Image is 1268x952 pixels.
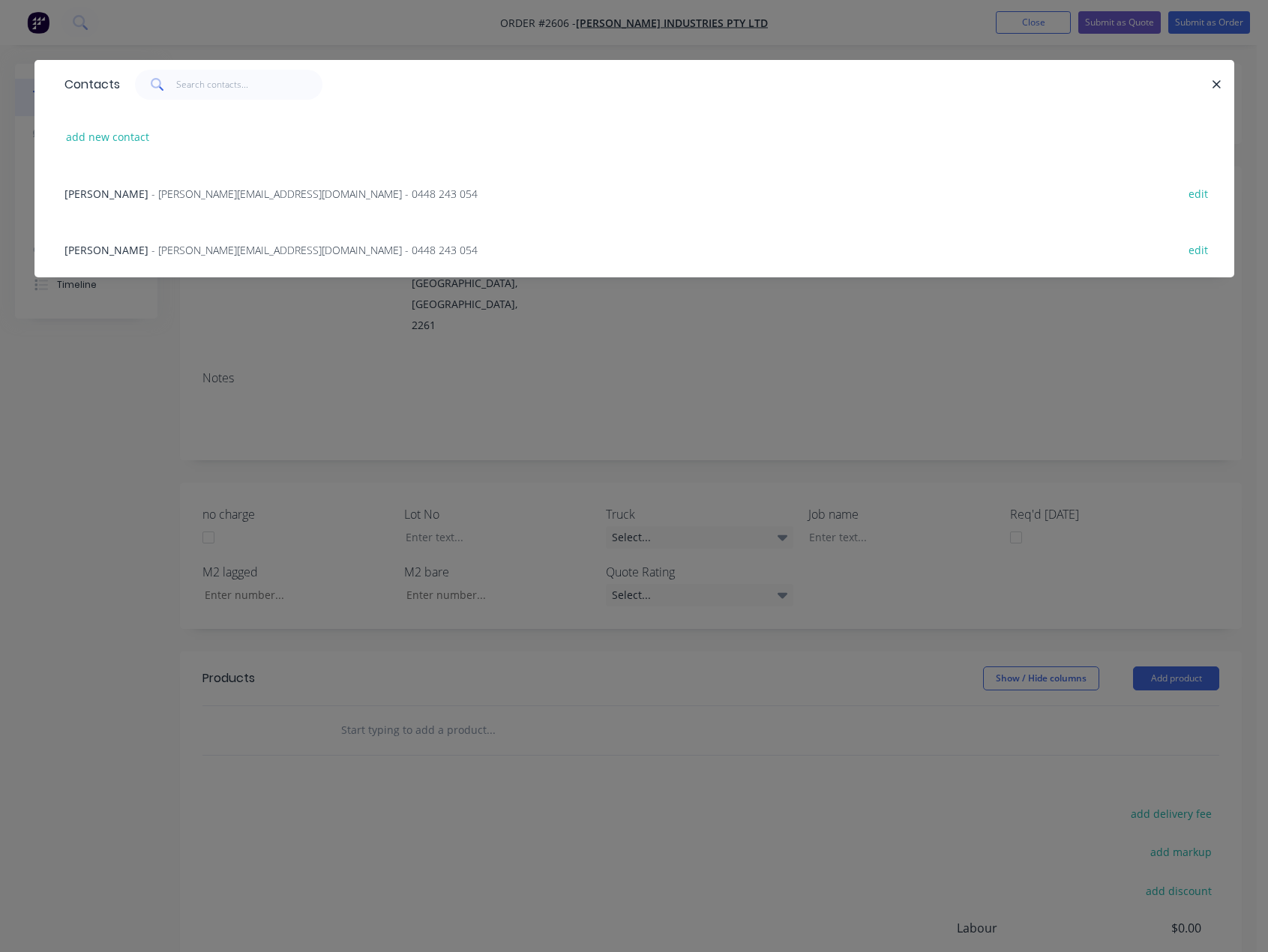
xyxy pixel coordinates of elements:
[58,127,157,147] button: add new contact
[1181,183,1216,203] button: edit
[151,187,478,201] span: - [PERSON_NAME][EMAIL_ADDRESS][DOMAIN_NAME] - 0448 243 054
[1181,239,1216,259] button: edit
[64,187,148,201] span: [PERSON_NAME]
[176,70,322,100] input: Search contacts...
[151,243,478,257] span: - [PERSON_NAME][EMAIL_ADDRESS][DOMAIN_NAME] - 0448 243 054
[57,61,120,109] div: Contacts
[64,243,148,257] span: [PERSON_NAME]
